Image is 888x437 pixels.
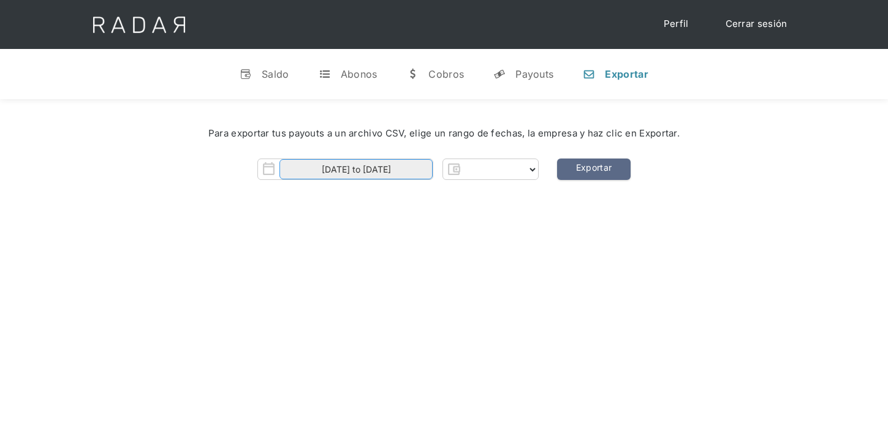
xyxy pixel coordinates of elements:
a: Perfil [651,12,701,36]
div: v [240,68,252,80]
div: y [493,68,506,80]
a: Cerrar sesión [713,12,800,36]
div: w [406,68,419,80]
a: Exportar [557,159,631,180]
div: Para exportar tus payouts a un archivo CSV, elige un rango de fechas, la empresa y haz clic en Ex... [37,127,851,141]
div: Cobros [428,68,464,80]
form: Form [257,159,539,180]
div: t [319,68,331,80]
div: Saldo [262,68,289,80]
div: n [583,68,595,80]
div: Payouts [515,68,553,80]
div: Exportar [605,68,648,80]
div: Abonos [341,68,378,80]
